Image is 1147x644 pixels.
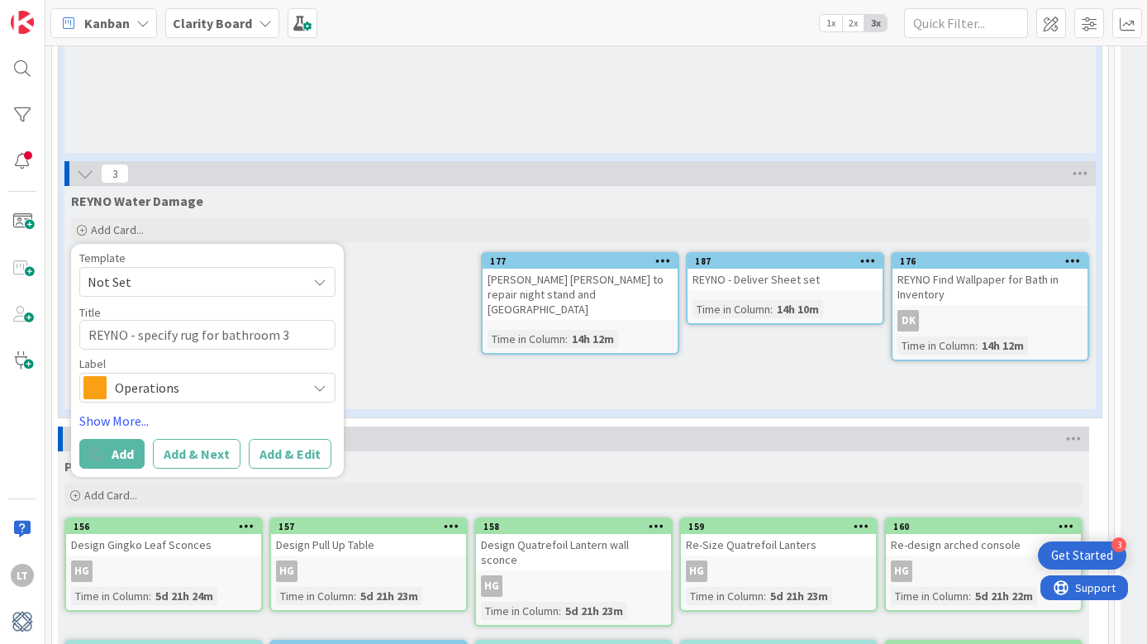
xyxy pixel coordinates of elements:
[79,305,101,320] label: Title
[66,534,261,556] div: Design Gingko Leaf Sconces
[488,330,565,348] div: Time in Column
[71,587,149,605] div: Time in Column
[559,602,561,620] span: :
[11,610,34,633] img: avatar
[476,575,671,597] div: HG
[886,561,1081,582] div: HG
[66,519,261,556] div: 156Design Gingko Leaf Sconces
[91,222,144,237] span: Add Card...
[354,587,356,605] span: :
[84,488,137,503] span: Add Card...
[64,458,157,475] span: Product Design
[88,271,294,293] span: Not Set
[891,252,1089,361] a: 176REYNO Find Wallpaper for Bath in InventoryDKTime in Column:14h 12m
[897,310,919,332] div: DK
[565,330,568,348] span: :
[1038,541,1126,570] div: Open Get Started checklist, remaining modules: 3
[11,564,34,587] div: LT
[893,521,1081,532] div: 160
[74,521,261,532] div: 156
[64,518,263,612] a: 156Design Gingko Leaf SconcesHGTime in Column:5d 21h 24m
[84,13,130,33] span: Kanban
[766,587,832,605] div: 5d 21h 23m
[269,518,468,612] a: 157Design Pull Up TableHGTime in Column:5d 21h 23m
[695,255,883,267] div: 187
[897,336,975,355] div: Time in Column
[891,561,912,582] div: HG
[35,2,75,22] span: Support
[892,254,1088,269] div: 176
[476,534,671,570] div: Design Quatrefoil Lantern wall sconce
[474,518,673,627] a: 158Design Quatrefoil Lantern wall sconceHGTime in Column:5d 21h 23m
[886,519,1081,534] div: 160
[904,8,1028,38] input: Quick Filter...
[79,411,336,431] a: Show More...
[886,534,1081,556] div: Re-design arched console
[481,602,559,620] div: Time in Column
[276,561,297,582] div: HG
[149,587,151,605] span: :
[688,254,883,290] div: 187REYNO - Deliver Sheet set
[101,164,129,184] span: 3
[11,11,34,34] img: Visit kanbanzone.com
[975,336,978,355] span: :
[892,254,1088,305] div: 176REYNO Find Wallpaper for Bath in Inventory
[271,519,466,534] div: 157
[971,587,1037,605] div: 5d 21h 22m
[249,439,331,469] button: Add & Edit
[892,269,1088,305] div: REYNO Find Wallpaper for Bath in Inventory
[173,15,252,31] b: Clarity Board
[681,534,876,556] div: Re-Size Quatrefoil Lanters
[820,15,842,31] span: 1x
[886,519,1081,556] div: 160Re-design arched console
[688,269,883,290] div: REYNO - Deliver Sheet set
[481,575,502,597] div: HG
[688,521,876,532] div: 159
[483,254,678,269] div: 177
[483,254,678,320] div: 177[PERSON_NAME] [PERSON_NAME] to repair night stand and [GEOGRAPHIC_DATA]
[891,587,969,605] div: Time in Column
[764,587,766,605] span: :
[276,587,354,605] div: Time in Column
[115,376,298,399] span: Operations
[71,193,203,209] span: REYNO Water Damage
[969,587,971,605] span: :
[151,587,217,605] div: 5d 21h 24m
[681,519,876,534] div: 159
[66,561,261,582] div: HG
[71,561,93,582] div: HG
[773,300,823,318] div: 14h 10m
[842,15,864,31] span: 2x
[490,255,678,267] div: 177
[686,252,884,325] a: 187REYNO - Deliver Sheet setTime in Column:14h 10m
[884,518,1083,612] a: 160Re-design arched consoleHGTime in Column:5d 21h 22m
[271,519,466,556] div: 157Design Pull Up Table
[686,587,764,605] div: Time in Column
[79,320,336,350] textarea: REYNO - specify rug for bathroom 3
[692,300,770,318] div: Time in Column
[561,602,627,620] div: 5d 21h 23m
[271,534,466,556] div: Design Pull Up Table
[278,521,466,532] div: 157
[66,519,261,534] div: 156
[153,439,240,469] button: Add & Next
[770,300,773,318] span: :
[864,15,887,31] span: 3x
[476,519,671,534] div: 158
[476,519,671,570] div: 158Design Quatrefoil Lantern wall sconce
[79,358,106,370] span: Label
[79,439,145,469] button: Add
[79,252,126,264] span: Template
[271,561,466,582] div: HG
[1111,537,1126,552] div: 3
[483,269,678,320] div: [PERSON_NAME] [PERSON_NAME] to repair night stand and [GEOGRAPHIC_DATA]
[1051,547,1113,564] div: Get Started
[686,561,707,582] div: HG
[481,252,679,355] a: 177[PERSON_NAME] [PERSON_NAME] to repair night stand and [GEOGRAPHIC_DATA]Time in Column:14h 12m
[568,330,618,348] div: 14h 12m
[892,310,1088,332] div: DK
[978,336,1028,355] div: 14h 12m
[681,519,876,556] div: 159Re-Size Quatrefoil Lanters
[483,521,671,532] div: 158
[688,254,883,269] div: 187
